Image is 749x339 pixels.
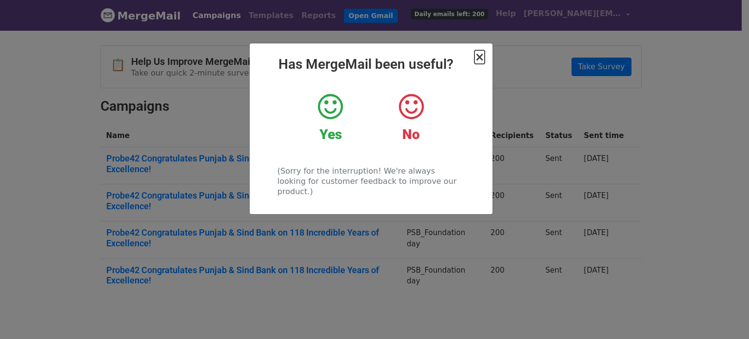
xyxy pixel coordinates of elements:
button: Close [474,51,484,63]
span: × [474,50,484,64]
h2: Has MergeMail been useful? [257,56,485,73]
a: No [378,92,444,143]
strong: Yes [319,126,342,142]
p: (Sorry for the interruption! We're always looking for customer feedback to improve our product.) [277,166,464,197]
strong: No [402,126,420,142]
a: Yes [297,92,363,143]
